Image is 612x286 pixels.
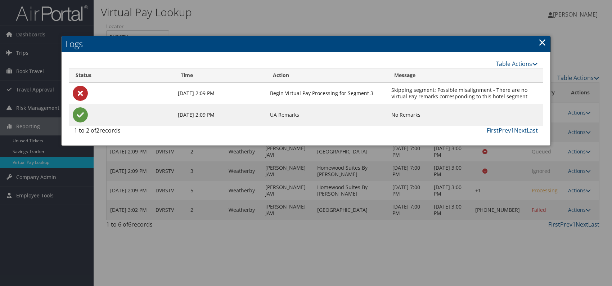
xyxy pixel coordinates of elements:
th: Message: activate to sort column ascending [388,68,543,82]
h2: Logs [62,36,550,52]
th: Time: activate to sort column ascending [174,68,266,82]
a: Next [514,126,527,134]
a: 1 [511,126,514,134]
a: Table Actions [496,60,538,68]
a: First [487,126,499,134]
div: 1 to 2 of records [74,126,182,138]
a: Last [527,126,538,134]
td: No Remarks [388,104,543,126]
td: Skipping segment: Possible misalignment - There are no Virtual Pay remarks corresponding to this ... [388,82,543,104]
span: 2 [96,126,99,134]
td: UA Remarks [266,104,387,126]
th: Action: activate to sort column ascending [266,68,387,82]
td: [DATE] 2:09 PM [174,82,266,104]
a: Prev [499,126,511,134]
td: [DATE] 2:09 PM [174,104,266,126]
td: Begin Virtual Pay Processing for Segment 3 [266,82,387,104]
th: Status: activate to sort column ascending [69,68,174,82]
a: Close [538,35,546,49]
